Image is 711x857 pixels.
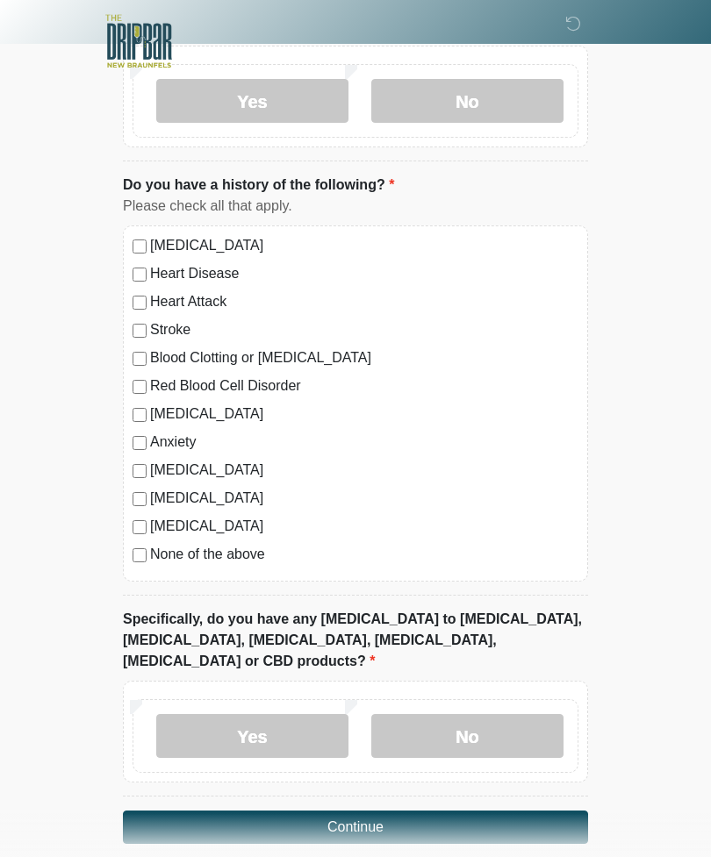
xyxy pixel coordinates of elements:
[123,175,394,196] label: Do you have a history of the following?
[133,548,147,562] input: None of the above
[150,432,578,453] label: Anxiety
[150,291,578,312] label: Heart Attack
[133,296,147,310] input: Heart Attack
[150,544,578,565] label: None of the above
[123,196,588,217] div: Please check all that apply.
[133,380,147,394] input: Red Blood Cell Disorder
[150,375,578,396] label: Red Blood Cell Disorder
[133,324,147,338] input: Stroke
[123,811,588,844] button: Continue
[150,460,578,481] label: [MEDICAL_DATA]
[150,347,578,368] label: Blood Clotting or [MEDICAL_DATA]
[105,13,172,70] img: The DRIPBaR - New Braunfels Logo
[371,79,564,123] label: No
[150,319,578,340] label: Stroke
[133,520,147,534] input: [MEDICAL_DATA]
[133,464,147,478] input: [MEDICAL_DATA]
[156,714,348,758] label: Yes
[133,268,147,282] input: Heart Disease
[150,404,578,425] label: [MEDICAL_DATA]
[133,239,147,254] input: [MEDICAL_DATA]
[371,714,564,758] label: No
[150,516,578,537] label: [MEDICAL_DATA]
[133,492,147,506] input: [MEDICAL_DATA]
[133,352,147,366] input: Blood Clotting or [MEDICAL_DATA]
[156,79,348,123] label: Yes
[123,609,588,672] label: Specifically, do you have any [MEDICAL_DATA] to [MEDICAL_DATA], [MEDICAL_DATA], [MEDICAL_DATA], [...
[150,488,578,509] label: [MEDICAL_DATA]
[150,235,578,256] label: [MEDICAL_DATA]
[150,263,578,284] label: Heart Disease
[133,436,147,450] input: Anxiety
[133,408,147,422] input: [MEDICAL_DATA]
